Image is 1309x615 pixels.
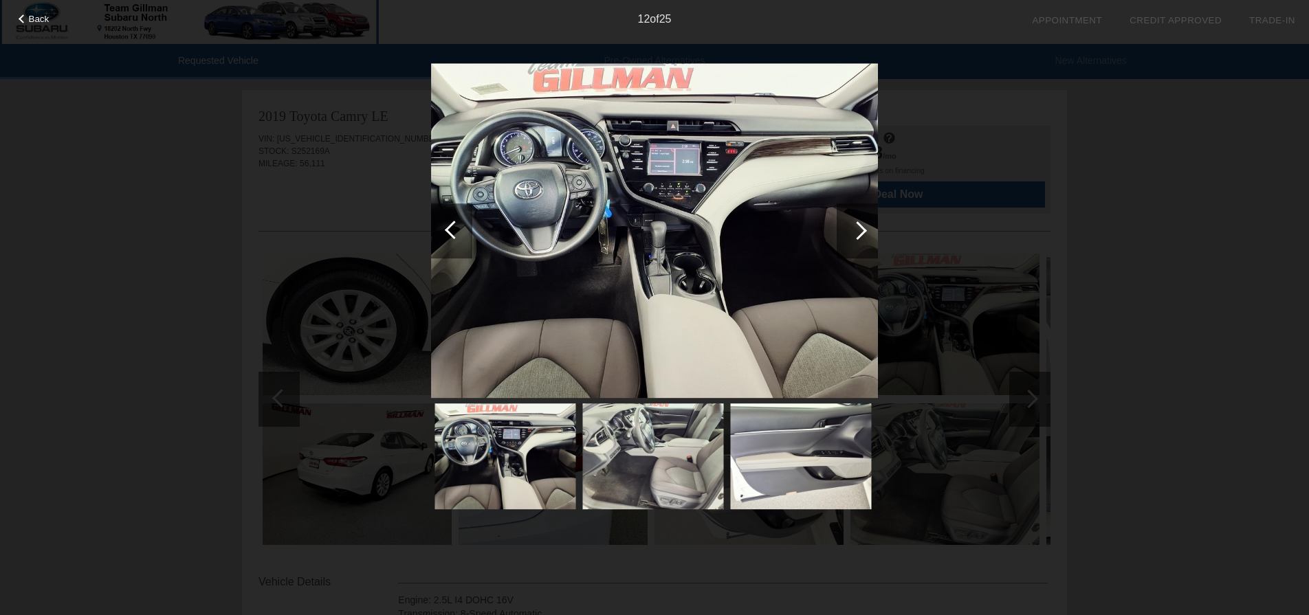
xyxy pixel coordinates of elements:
[659,13,672,25] span: 25
[1032,15,1102,25] a: Appointment
[1130,15,1222,25] a: Credit Approved
[638,13,650,25] span: 12
[1249,15,1295,25] a: Trade-In
[431,63,878,399] img: image.aspx
[582,403,723,509] img: image.aspx
[434,403,575,509] img: image.aspx
[29,14,49,24] span: Back
[730,403,871,509] img: image.aspx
